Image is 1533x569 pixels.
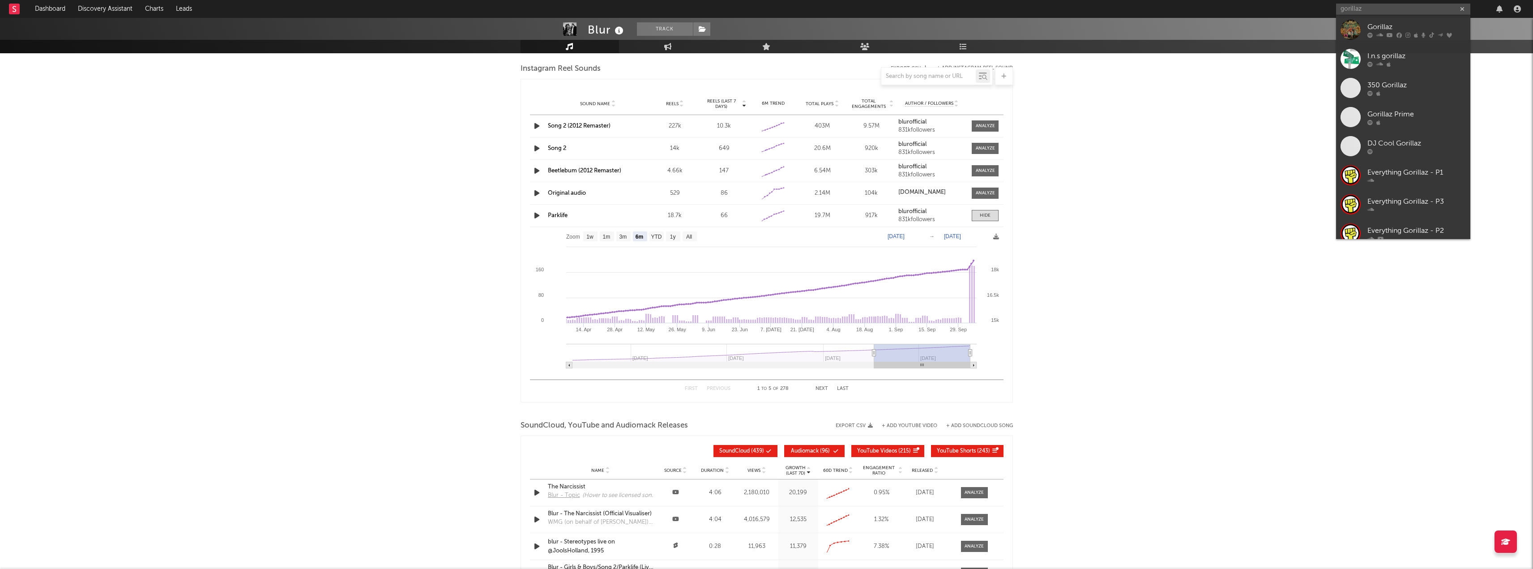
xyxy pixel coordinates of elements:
div: 86 [702,189,747,198]
button: Last [837,386,849,391]
div: 12,535 [781,515,816,524]
div: 831k followers [898,217,965,223]
a: Gorillaz Prime [1336,103,1470,132]
div: Gorillaz Prime [1367,109,1466,120]
text: 12. May [637,327,655,332]
div: Everything Gorillaz - P2 [1367,225,1466,236]
text: [DATE] [944,233,961,240]
text: 0 [541,317,543,323]
button: SoundCloud(439) [713,445,777,457]
strong: blurofficial [898,119,927,125]
text: 29. Sep [950,327,967,332]
div: 1.32 % [860,515,903,524]
a: I.n.s gorillaz [1336,44,1470,73]
text: 26. May [668,327,686,332]
div: 9.57M [849,122,894,131]
button: YouTube Videos(215) [851,445,924,457]
a: Everything Gorillaz - P3 [1336,190,1470,219]
div: Blur [588,22,626,37]
div: [DATE] [907,515,943,524]
a: Song 2 (2012 Remaster) [548,123,611,129]
span: Audiomack [791,449,819,454]
div: 18.7k [653,211,697,220]
span: Reels (last 7 days) [702,98,741,109]
input: Search for artists [1336,4,1470,15]
span: to [761,387,767,391]
a: The Narcissist [548,483,653,492]
a: Parklife [548,213,568,218]
span: ( 215 ) [857,449,911,454]
span: Released [912,468,933,473]
text: 6m [635,234,643,240]
div: blur - Stereotypes live on @JoolsHolland, 1995 [548,538,653,555]
div: + Add YouTube Video [873,424,937,428]
button: + Add Instagram Reel Sound [937,66,1013,71]
div: 20.6M [800,144,845,153]
div: 0.95 % [860,488,903,497]
button: Export CSV [836,423,873,428]
p: Growth [786,465,806,471]
div: 6.54M [800,167,845,175]
text: 15k [991,317,999,323]
div: 66 [702,211,747,220]
button: Track [637,22,693,36]
span: Total Plays [806,101,833,107]
span: Instagram Reel Sounds [521,64,601,74]
span: Total Engagements [849,98,888,109]
div: 11,963 [737,542,776,551]
span: Source [664,468,682,473]
div: 1 5 278 [748,384,798,394]
button: + Add SoundCloud Song [946,424,1013,428]
div: 350 Gorillaz [1367,80,1466,90]
span: ( 243 ) [937,449,990,454]
a: blurofficial [898,164,965,170]
div: 920k [849,144,894,153]
span: Views [747,468,760,473]
strong: [DOMAIN_NAME] [898,189,946,195]
div: Everything Gorillaz - P1 [1367,167,1466,178]
text: 16.5k [987,292,999,298]
button: Export CSV [891,66,928,71]
div: 14k [653,144,697,153]
div: 4:06 [698,488,733,497]
strong: blurofficial [898,209,927,214]
div: 831k followers [898,150,965,156]
text: 28. Apr [607,327,623,332]
div: 303k [849,167,894,175]
a: Blur - The Narcissist (Official Visualiser) [548,509,653,518]
div: 4,016,579 [737,515,776,524]
button: YouTube Shorts(243) [931,445,1003,457]
a: Everything Gorillaz - P2 [1336,219,1470,248]
div: 917k [849,211,894,220]
div: 6M Trend [751,100,796,107]
input: Search by song name or URL [881,73,976,80]
text: 18k [991,267,999,272]
div: Gorillaz [1367,21,1466,32]
text: 18. Aug [856,327,873,332]
button: Previous [707,386,730,391]
text: 1. Sep [888,327,903,332]
span: YouTube Videos [857,449,897,454]
span: Reels [666,101,679,107]
div: + Add Instagram Reel Sound [928,66,1013,71]
a: blurofficial [898,209,965,215]
span: Sound Name [580,101,610,107]
span: YouTube Shorts [937,449,976,454]
a: 350 Gorillaz [1336,73,1470,103]
text: 1y [670,234,675,240]
span: SoundCloud [719,449,750,454]
div: I.n.s gorillaz [1367,51,1466,61]
span: 60D Trend [823,468,848,473]
text: 7. [DATE] [760,327,781,332]
span: Duration [701,468,724,473]
text: [DATE] [888,233,905,240]
div: 831k followers [898,172,965,178]
div: 20,199 [781,488,816,497]
text: Zoom [566,234,580,240]
text: 15. Sep [918,327,935,332]
text: 160 [535,267,543,272]
text: 23. Jun [731,327,747,332]
span: Author / Followers [905,101,953,107]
